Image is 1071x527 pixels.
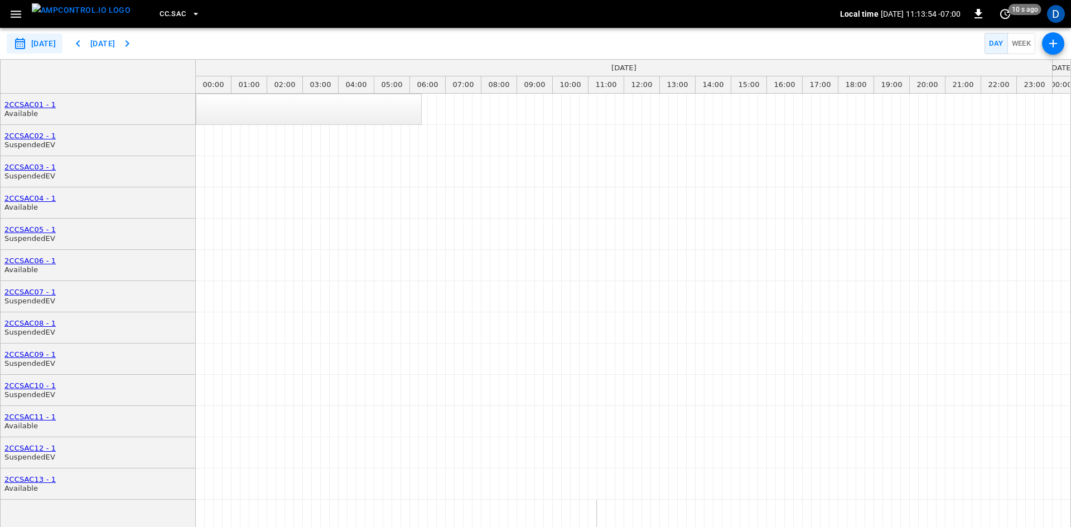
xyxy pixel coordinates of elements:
[517,76,553,93] div: 09:00
[4,172,56,181] div: SuspendedEV
[588,76,624,93] div: 11:00
[945,76,981,93] div: 21:00
[4,141,56,149] div: SuspendedEV
[4,265,56,274] div: Available
[4,319,56,327] a: 2CCSAC08 - 1
[4,381,56,390] a: 2CCSAC10 - 1
[155,3,205,25] button: CC.SAC
[4,225,56,234] a: 2CCSAC05 - 1
[731,76,767,93] div: 15:00
[840,8,879,20] p: Local time
[910,76,945,93] div: 20:00
[996,5,1014,23] button: set refresh interval
[1009,4,1041,15] span: 10 s ago
[4,475,56,484] a: 2CCSAC13 - 1
[446,76,481,93] div: 07:00
[196,76,231,93] div: 00:00
[4,257,56,265] a: 2CCSAC06 - 1
[32,3,131,17] img: ampcontrol.io logo
[803,76,838,93] div: 17:00
[696,76,731,93] div: 14:00
[85,33,120,54] button: [DATE]
[4,203,56,212] div: Available
[4,328,56,337] div: SuspendedEV
[874,76,910,93] div: 19:00
[4,422,56,431] div: Available
[374,76,410,93] div: 05:00
[624,76,660,93] div: 12:00
[4,163,56,171] a: 2CCSAC03 - 1
[553,76,588,93] div: 10:00
[985,33,1007,55] button: Day
[4,484,56,493] div: Available
[4,359,56,368] div: SuspendedEV
[4,297,56,306] div: SuspendedEV
[981,76,1017,93] div: 22:00
[4,390,56,399] div: SuspendedEV
[4,132,56,140] a: 2CCSAC02 - 1
[4,194,56,202] a: 2CCSAC04 - 1
[4,453,56,462] div: SuspendedEV
[4,109,56,118] div: Available
[303,76,339,93] div: 03:00
[4,234,56,243] div: SuspendedEV
[410,76,446,93] div: 06:00
[4,350,56,359] a: 2CCSAC09 - 1
[1047,5,1065,23] div: profile-icon
[4,413,56,421] a: 2CCSAC11 - 1
[1017,76,1053,93] div: 23:00
[660,76,696,93] div: 13:00
[838,76,874,93] div: 18:00
[4,288,56,296] a: 2CCSAC07 - 1
[4,100,56,109] a: 2CCSAC01 - 1
[4,444,56,452] a: 2CCSAC12 - 1
[267,76,303,93] div: 02:00
[339,76,374,93] div: 04:00
[231,76,267,93] div: 01:00
[160,8,186,21] span: CC.SAC
[881,8,961,20] p: [DATE] 11:13:54 -07:00
[196,60,1053,76] div: [DATE]
[1007,33,1036,55] button: Week
[481,76,517,93] div: 08:00
[767,76,803,93] div: 16:00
